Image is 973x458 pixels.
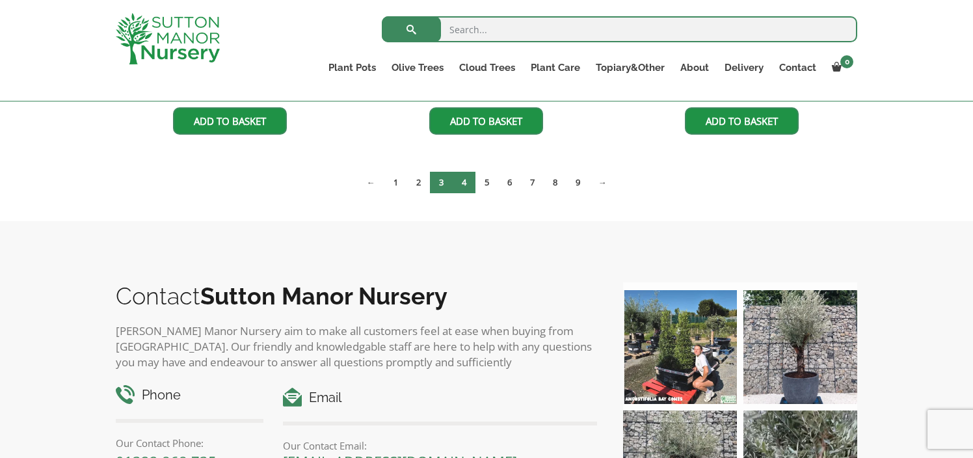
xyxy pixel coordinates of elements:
[283,388,597,408] h4: Email
[429,107,543,135] a: Add to basket: “Gnarled Olive Tree J722”
[498,172,521,193] a: Page 6
[717,59,771,77] a: Delivery
[589,172,616,193] a: →
[743,290,857,404] img: A beautiful multi-stem Spanish Olive tree potted in our luxurious fibre clay pots 😍😍
[588,59,673,77] a: Topiary&Other
[523,59,588,77] a: Plant Care
[382,16,857,42] input: Search...
[623,290,737,404] img: Our elegant & picturesque Angustifolia Cones are an exquisite addition to your Bay Tree collectio...
[358,172,384,193] a: ←
[407,172,430,193] a: Page 2
[673,59,717,77] a: About
[321,59,384,77] a: Plant Pots
[685,107,799,135] a: Add to basket: “Gnarled Olive Tree J726”
[173,107,287,135] a: Add to basket: “Gnarled Olive Tree J723”
[200,282,447,310] b: Sutton Manor Nursery
[116,171,857,198] nav: Product Pagination
[384,59,451,77] a: Olive Trees
[453,172,475,193] a: Page 4
[116,385,263,405] h4: Phone
[430,172,453,193] span: Page 3
[566,172,589,193] a: Page 9
[116,282,597,310] h2: Contact
[824,59,857,77] a: 0
[283,438,597,453] p: Our Contact Email:
[544,172,566,193] a: Page 8
[116,13,220,64] img: logo
[771,59,824,77] a: Contact
[840,55,853,68] span: 0
[384,172,407,193] a: Page 1
[116,323,597,370] p: [PERSON_NAME] Manor Nursery aim to make all customers feel at ease when buying from [GEOGRAPHIC_D...
[475,172,498,193] a: Page 5
[116,435,263,451] p: Our Contact Phone:
[521,172,544,193] a: Page 7
[451,59,523,77] a: Cloud Trees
